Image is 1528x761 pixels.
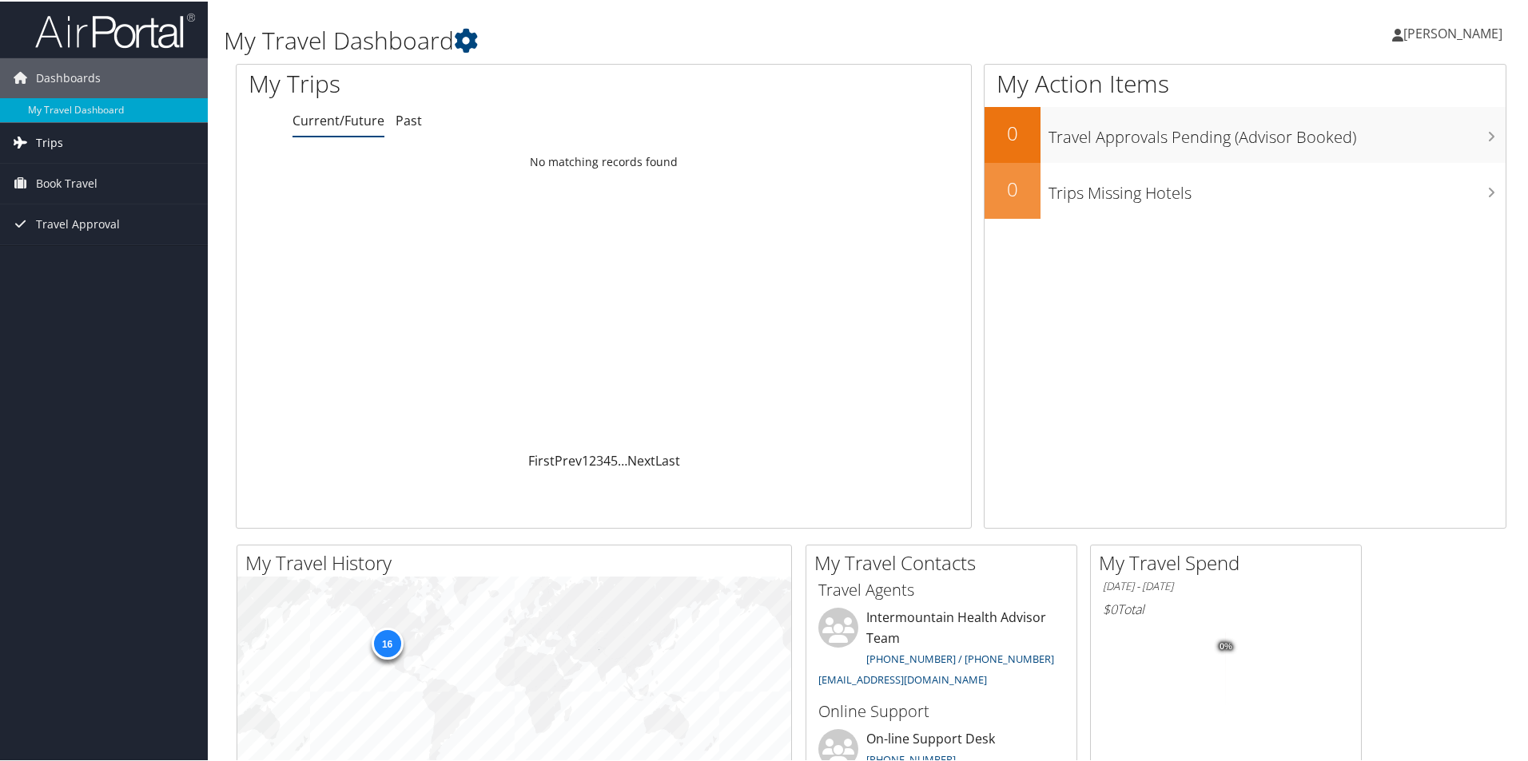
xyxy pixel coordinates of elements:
h2: My Travel History [245,548,791,575]
h1: My Action Items [985,65,1506,99]
a: Prev [555,450,582,468]
a: 1 [582,450,589,468]
a: [EMAIL_ADDRESS][DOMAIN_NAME] [818,671,987,685]
span: Travel Approval [36,203,120,243]
span: Book Travel [36,162,97,202]
a: 0Trips Missing Hotels [985,161,1506,217]
div: 16 [371,626,403,658]
a: 3 [596,450,603,468]
h2: My Travel Spend [1099,548,1361,575]
h3: Travel Agents [818,577,1064,600]
span: $0 [1103,599,1117,616]
img: airportal-logo.png [35,10,195,48]
a: Next [627,450,655,468]
li: Intermountain Health Advisor Team [810,606,1072,692]
h2: 0 [985,118,1041,145]
a: 5 [611,450,618,468]
a: 2 [589,450,596,468]
tspan: 0% [1220,640,1232,650]
h1: My Travel Dashboard [224,22,1087,56]
span: Trips [36,121,63,161]
span: Dashboards [36,57,101,97]
h6: Total [1103,599,1349,616]
a: 0Travel Approvals Pending (Advisor Booked) [985,105,1506,161]
span: [PERSON_NAME] [1403,23,1502,41]
a: Past [396,110,422,128]
a: [PHONE_NUMBER] / [PHONE_NUMBER] [866,650,1054,664]
h6: [DATE] - [DATE] [1103,577,1349,593]
a: [PERSON_NAME] [1392,8,1518,56]
h2: My Travel Contacts [814,548,1076,575]
h2: 0 [985,174,1041,201]
h3: Trips Missing Hotels [1049,172,1506,203]
a: Last [655,450,680,468]
a: First [528,450,555,468]
span: … [618,450,627,468]
td: No matching records found [237,146,971,175]
h1: My Trips [249,65,653,99]
a: Current/Future [292,110,384,128]
a: 4 [603,450,611,468]
h3: Travel Approvals Pending (Advisor Booked) [1049,117,1506,147]
h3: Online Support [818,699,1064,721]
